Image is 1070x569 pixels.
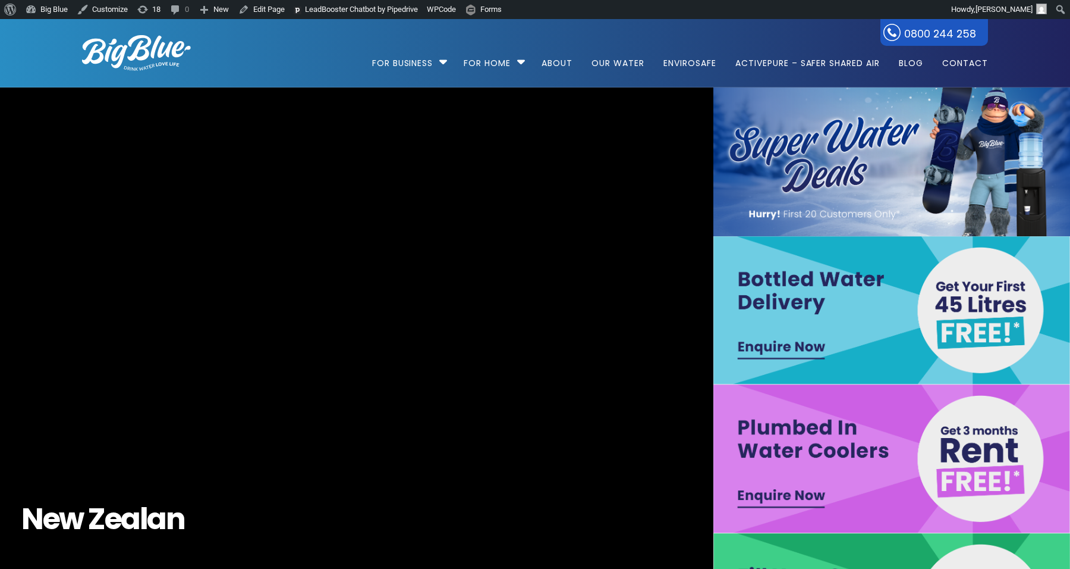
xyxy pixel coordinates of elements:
span: Z [88,504,105,534]
span: w [59,504,83,534]
a: EnviroSafe [655,19,725,96]
span: a [121,504,140,534]
span: a [147,504,166,534]
a: Contact [934,19,988,96]
span: l [140,504,147,534]
span: e [105,504,121,534]
span: n [166,504,185,534]
a: Blog [890,19,931,96]
a: About [533,19,581,96]
img: logo [82,35,191,71]
a: For Business [372,19,442,96]
a: ActivePure – Safer Shared Air [727,19,888,96]
span: e [43,504,59,534]
span: [PERSON_NAME] [975,5,1033,14]
a: For Home [455,19,519,96]
a: Our Water [583,19,653,96]
img: logo.svg [294,7,301,14]
span: N [21,504,43,534]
